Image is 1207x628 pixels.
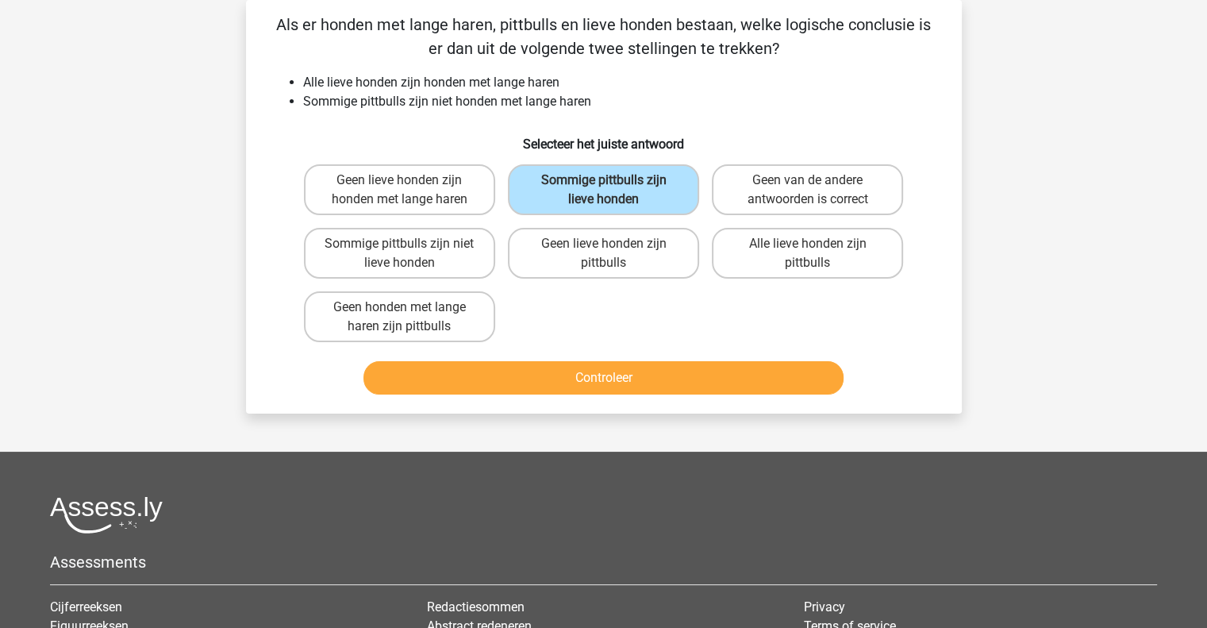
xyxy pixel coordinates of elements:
[304,228,495,279] label: Sommige pittbulls zijn niet lieve honden
[304,164,495,215] label: Geen lieve honden zijn honden met lange haren
[304,291,495,342] label: Geen honden met lange haren zijn pittbulls
[427,599,525,615] a: Redactiesommen
[804,599,845,615] a: Privacy
[50,553,1157,572] h5: Assessments
[508,228,699,279] label: Geen lieve honden zijn pittbulls
[50,599,122,615] a: Cijferreeksen
[712,228,903,279] label: Alle lieve honden zijn pittbulls
[303,92,936,111] li: Sommige pittbulls zijn niet honden met lange haren
[50,496,163,534] img: Assessly logo
[271,13,936,60] p: Als er honden met lange haren, pittbulls en lieve honden bestaan, welke logische conclusie is er ...
[712,164,903,215] label: Geen van de andere antwoorden is correct
[363,361,844,395] button: Controleer
[271,124,936,152] h6: Selecteer het juiste antwoord
[508,164,699,215] label: Sommige pittbulls zijn lieve honden
[303,73,936,92] li: Alle lieve honden zijn honden met lange haren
